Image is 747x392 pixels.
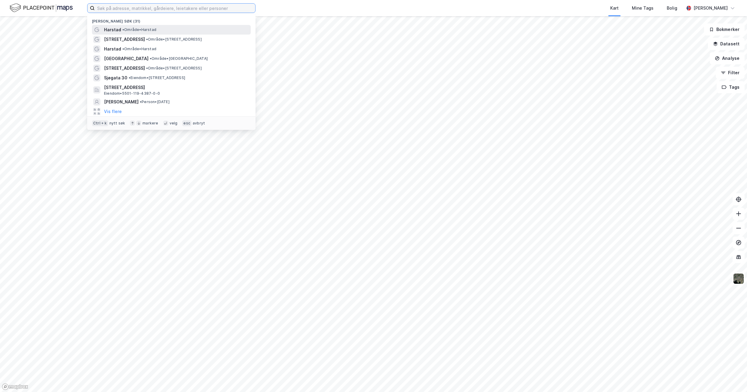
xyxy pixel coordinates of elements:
button: Filter [716,67,745,79]
span: [GEOGRAPHIC_DATA] [104,55,148,62]
span: Område • Harstad [122,47,156,51]
div: markere [142,121,158,126]
span: • [146,66,148,70]
span: Harstad [104,26,121,33]
span: [STREET_ADDRESS] [104,84,248,91]
span: Eiendom • 5501-119-4387-0-0 [104,91,160,96]
span: • [150,56,152,61]
div: Kart [610,5,619,12]
div: Mine Tags [632,5,654,12]
span: • [146,37,148,41]
button: Bokmerker [704,23,745,35]
div: avbryt [193,121,205,126]
img: logo.f888ab2527a4732fd821a326f86c7f29.svg [10,3,73,13]
img: 9k= [733,273,744,284]
span: Harstad [104,45,121,53]
a: Mapbox homepage [2,383,28,390]
span: Sjøgata 30 [104,74,127,81]
span: Område • [STREET_ADDRESS] [146,66,202,71]
span: Person • [DATE] [140,100,170,104]
button: Datasett [708,38,745,50]
span: • [122,47,124,51]
span: [STREET_ADDRESS] [104,36,145,43]
span: Område • [GEOGRAPHIC_DATA] [150,56,208,61]
input: Søk på adresse, matrikkel, gårdeiere, leietakere eller personer [95,4,255,13]
div: [PERSON_NAME] søk (31) [87,14,256,25]
div: Bolig [667,5,677,12]
div: nytt søk [109,121,125,126]
button: Analyse [710,52,745,64]
span: Område • [STREET_ADDRESS] [146,37,202,42]
iframe: Chat Widget [717,363,747,392]
div: esc [182,120,191,126]
span: [STREET_ADDRESS] [104,65,145,72]
div: Kontrollprogram for chat [717,363,747,392]
div: [PERSON_NAME] [693,5,728,12]
span: [PERSON_NAME] [104,98,139,106]
span: • [122,27,124,32]
button: Tags [717,81,745,93]
span: • [140,100,142,104]
div: velg [170,121,178,126]
div: Ctrl + k [92,120,108,126]
span: Område • Harstad [122,27,156,32]
button: Vis flere [104,108,122,115]
span: Eiendom • [STREET_ADDRESS] [129,75,185,80]
span: • [129,75,130,80]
